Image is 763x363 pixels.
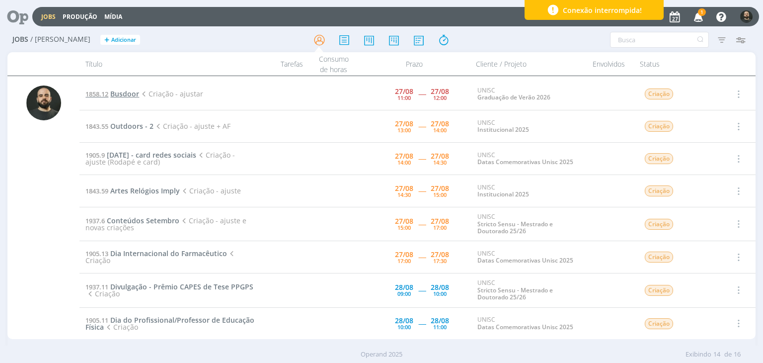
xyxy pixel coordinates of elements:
div: Consumo de horas [309,52,359,76]
span: de [724,350,732,360]
span: ----- [418,121,426,131]
span: ----- [418,154,426,163]
div: Título [79,52,249,76]
span: Divulgação - Prêmio CAPES de Tese PPGPS [110,282,253,291]
a: Datas Comemorativas Unisc 2025 [477,158,573,166]
a: Institucional 2025 [477,125,529,134]
span: ----- [418,186,426,195]
div: 27/08 [431,251,449,258]
span: 1843.55 [85,122,108,131]
div: 10:00 [397,324,411,330]
div: 27/08 [431,185,449,192]
span: Criação [85,249,236,265]
div: 28/08 [431,284,449,291]
div: 27/08 [431,153,449,160]
span: ----- [418,285,426,295]
img: P [740,10,753,23]
span: [DATE] - card redes sociais [107,150,196,160]
a: Stricto Sensu - Mestrado e Doutorado 25/26 [477,220,553,235]
div: Tarefas [249,52,309,76]
span: Jobs [12,35,28,44]
div: 11:00 [397,95,411,100]
div: 28/08 [395,284,413,291]
div: 10:00 [433,291,447,296]
div: UNISC [477,184,580,198]
span: ----- [418,319,426,328]
a: Stricto Sensu - Mestrado e Doutorado 25/26 [477,286,553,301]
span: Artes Relógios Imply [110,186,180,195]
a: 1905.13Dia Internacional do Farmacêutico [85,249,227,258]
div: Prazo [359,52,470,76]
span: Criação [104,322,138,332]
div: 09:00 [397,291,411,296]
div: UNISC [477,316,580,331]
a: Produção [63,12,97,21]
span: Conexão interrompida! [563,5,642,15]
span: Criação - ajuste e novas criações [85,216,246,232]
div: 17:00 [433,225,447,230]
div: Status [634,52,718,76]
div: UNISC [477,87,580,101]
div: 27/08 [395,153,413,160]
button: Produção [60,13,100,21]
a: Institucional 2025 [477,190,529,198]
div: UNISC [477,279,580,301]
input: Busca [610,32,709,48]
div: 14:30 [397,192,411,197]
div: 28/08 [395,317,413,324]
div: 27/08 [395,251,413,258]
span: 1 [698,8,706,16]
span: 16 [734,350,741,360]
span: Conteúdos Setembro [107,216,179,225]
span: Criação [645,219,673,230]
a: Jobs [41,12,56,21]
a: 1858.12Busdoor [85,89,139,98]
div: 15:00 [397,225,411,230]
a: 1843.59Artes Relógios Imply [85,186,180,195]
div: 12:00 [433,95,447,100]
a: 1937.11Divulgação - Prêmio CAPES de Tese PPGPS [85,282,253,291]
a: 1937.6Conteúdos Setembro [85,216,179,225]
a: 1843.55Outdoors - 2 [85,121,153,131]
span: ----- [418,252,426,262]
div: UNISC [477,250,580,265]
span: Criação [645,121,673,132]
div: Envolvidos [584,52,634,76]
button: P [740,8,753,25]
span: Criação [645,318,673,329]
span: Criação [645,285,673,296]
a: Mídia [104,12,122,21]
span: 1937.6 [85,216,105,225]
span: Criação [645,185,673,196]
div: 13:00 [397,127,411,133]
div: 14:30 [433,160,447,165]
span: ----- [418,89,426,98]
a: Datas Comemorativas Unisc 2025 [477,256,573,265]
div: 14:00 [433,127,447,133]
a: 1905.11Dia do Profissional/Professor de Educação Física [85,315,254,332]
span: Busdoor [110,89,139,98]
span: Criação [645,153,673,164]
span: 1905.11 [85,316,108,325]
a: Graduação de Verão 2026 [477,93,550,101]
div: 28/08 [431,317,449,324]
span: 14 [713,350,720,360]
button: 1 [687,8,708,26]
div: UNISC [477,213,580,235]
div: UNISC [477,152,580,166]
div: 15:00 [433,192,447,197]
span: 1858.12 [85,90,108,98]
span: Criação [645,252,673,263]
div: 27/08 [395,185,413,192]
img: P [26,86,61,120]
span: Criação - ajuste [180,186,240,195]
a: Datas Comemorativas Unisc 2025 [477,323,573,331]
span: 1905.9 [85,151,105,160]
div: 27/08 [431,88,449,95]
div: 27/08 [431,120,449,127]
span: Dia do Profissional/Professor de Educação Física [85,315,254,332]
div: 11:00 [433,324,447,330]
span: + [104,35,109,45]
div: 27/08 [395,88,413,95]
span: 1843.59 [85,186,108,195]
